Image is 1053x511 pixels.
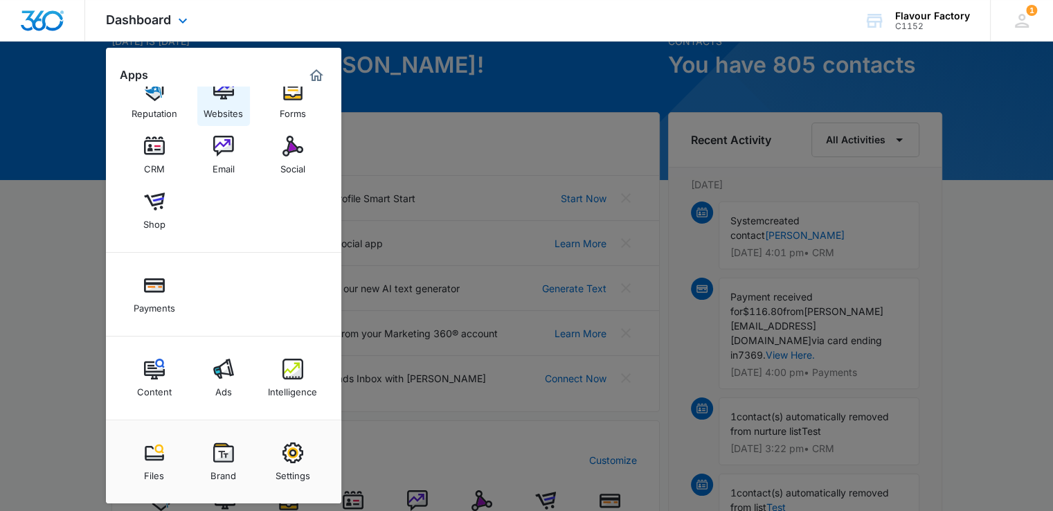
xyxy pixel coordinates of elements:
[128,436,181,488] a: Files
[1026,5,1037,16] div: notifications count
[197,352,250,404] a: Ads
[213,156,235,174] div: Email
[128,73,181,126] a: Reputation
[210,463,236,481] div: Brand
[215,379,232,397] div: Ads
[132,101,177,119] div: Reputation
[267,352,319,404] a: Intelligence
[204,101,243,119] div: Websites
[120,69,148,82] h2: Apps
[197,73,250,126] a: Websites
[267,436,319,488] a: Settings
[128,352,181,404] a: Content
[267,73,319,126] a: Forms
[144,156,165,174] div: CRM
[267,129,319,181] a: Social
[144,463,164,481] div: Files
[128,129,181,181] a: CRM
[895,21,970,31] div: account id
[128,184,181,237] a: Shop
[137,379,172,397] div: Content
[895,10,970,21] div: account name
[280,156,305,174] div: Social
[276,463,310,481] div: Settings
[197,129,250,181] a: Email
[106,12,171,27] span: Dashboard
[268,379,317,397] div: Intelligence
[128,268,181,321] a: Payments
[197,436,250,488] a: Brand
[134,296,175,314] div: Payments
[305,64,327,87] a: Marketing 360® Dashboard
[280,101,306,119] div: Forms
[143,212,165,230] div: Shop
[1026,5,1037,16] span: 1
